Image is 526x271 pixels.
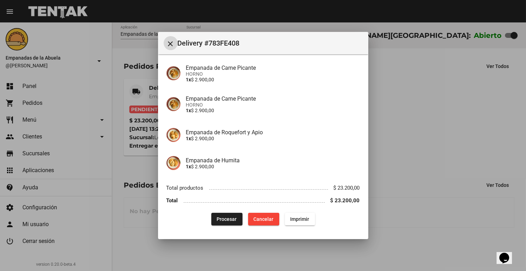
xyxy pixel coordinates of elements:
[186,65,360,71] h4: Empanada de Carne Picante
[186,136,191,141] b: 1x
[186,102,360,108] span: HORNO
[166,97,180,111] img: 244b8d39-ba06-4741-92c7-e12f1b13dfde.jpg
[291,216,309,222] span: Imprimir
[285,213,315,225] button: Imprimir
[497,243,519,264] iframe: chat widget
[166,40,175,48] mat-icon: Cerrar
[186,164,191,169] b: 1x
[186,71,360,77] span: HORNO
[186,108,360,113] p: $ 2.900,00
[254,216,274,222] span: Cancelar
[186,157,360,164] h4: Empanada de Humita
[178,38,363,49] span: Delivery #783FE408
[166,66,180,80] img: 244b8d39-ba06-4741-92c7-e12f1b13dfde.jpg
[186,164,360,169] p: $ 2.900,00
[166,194,360,207] li: Total $ 23.200,00
[217,216,237,222] span: Procesar
[186,108,191,113] b: 1x
[211,213,242,225] button: Procesar
[248,213,279,225] button: Cancelar
[166,181,360,194] li: Total productos $ 23.200,00
[186,129,360,136] h4: Empanada de Roquefort y Apio
[164,36,178,50] button: Cerrar
[166,156,180,170] img: 75ad1656-f1a0-4b68-b603-a72d084c9c4d.jpg
[186,77,191,82] b: 1x
[186,136,360,141] p: $ 2.900,00
[186,77,360,82] p: $ 2.900,00
[186,95,360,102] h4: Empanada de Carne Picante
[166,128,180,142] img: d59fadef-f63f-4083-8943-9e902174ec49.jpg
